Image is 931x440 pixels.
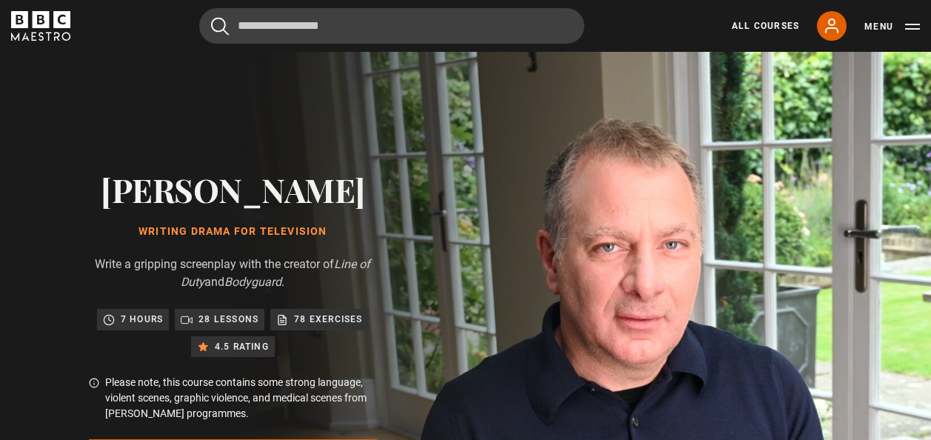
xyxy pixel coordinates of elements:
[198,312,258,327] p: 28 lessons
[199,8,584,44] input: Search
[211,17,229,36] button: Submit the search query
[224,275,281,289] i: Bodyguard
[89,256,377,291] p: Write a gripping screenplay with the creator of and .
[105,375,377,421] p: Please note, this course contains some strong language, violent scenes, graphic violence, and med...
[864,19,920,34] button: Toggle navigation
[89,226,377,238] h1: Writing Drama for Television
[294,312,362,327] p: 78 exercises
[732,19,799,33] a: All Courses
[11,11,70,41] svg: BBC Maestro
[121,312,163,327] p: 7 hours
[215,339,269,354] p: 4.5 rating
[89,170,377,208] h2: [PERSON_NAME]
